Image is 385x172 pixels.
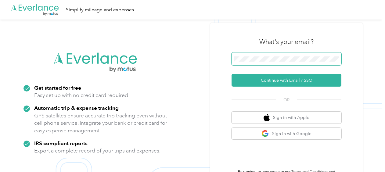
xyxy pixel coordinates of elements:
p: GPS satellites ensure accurate trip tracking even without cell phone service. Integrate your bank... [34,112,167,134]
strong: Automatic trip & expense tracking [34,105,119,111]
span: OR [276,97,297,103]
img: google logo [261,130,269,138]
button: google logoSign in with Google [232,128,341,140]
p: Export a complete record of your trips and expenses. [34,147,160,155]
p: Easy set up with no credit card required [34,91,128,99]
h3: What's your email? [259,38,314,46]
strong: IRS compliant reports [34,140,88,146]
button: Continue with Email / SSO [232,74,341,87]
strong: Get started for free [34,84,81,91]
div: Simplify mileage and expenses [66,6,134,14]
button: apple logoSign in with Apple [232,112,341,124]
img: apple logo [264,114,270,121]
